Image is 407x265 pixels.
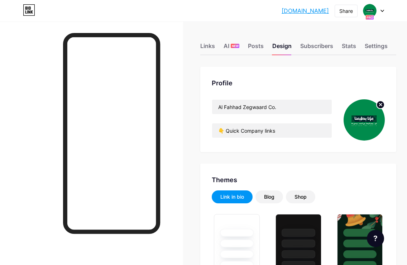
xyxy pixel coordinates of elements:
[212,175,385,185] div: Themes
[365,42,388,55] div: Settings
[282,6,329,15] a: [DOMAIN_NAME]
[220,193,244,200] div: Link in bio
[212,123,332,138] input: Bio
[264,193,274,200] div: Blog
[342,42,356,55] div: Stats
[212,100,332,114] input: Name
[232,44,239,48] span: NEW
[200,42,215,55] div: Links
[295,193,307,200] div: Shop
[212,78,385,88] div: Profile
[344,99,385,141] img: AFZCO ADM
[363,4,377,18] img: AFZCO ADM
[272,42,292,55] div: Design
[339,7,353,15] div: Share
[224,42,239,55] div: AI
[248,42,264,55] div: Posts
[300,42,333,55] div: Subscribers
